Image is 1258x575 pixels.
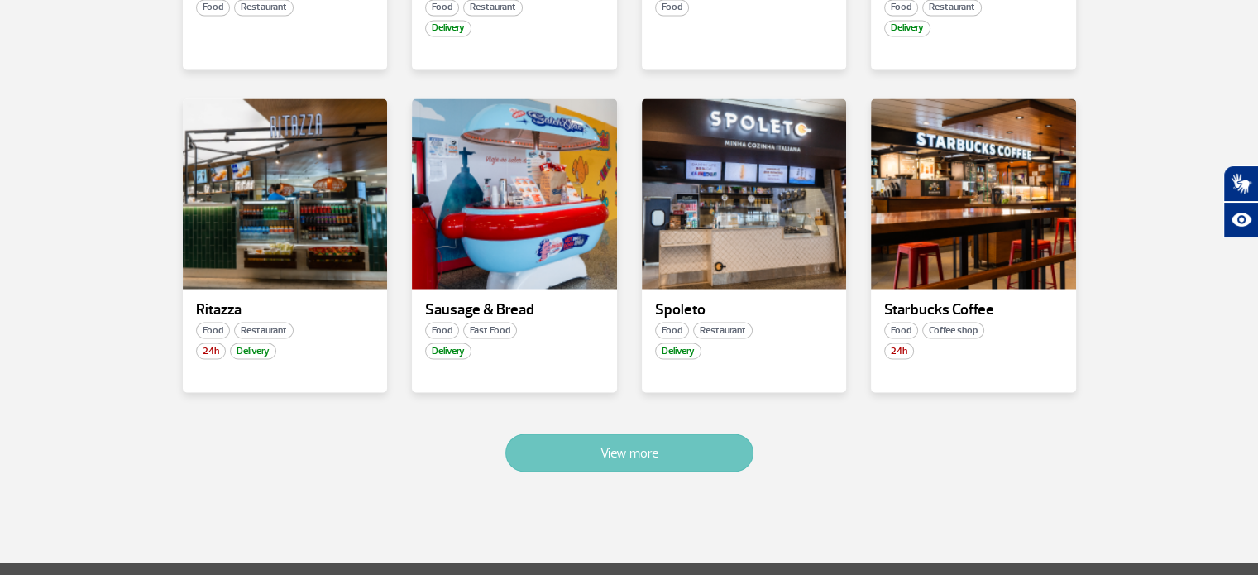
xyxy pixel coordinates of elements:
[196,299,242,319] font: Ritazza
[600,444,658,461] font: View more
[655,299,706,319] font: Spoleto
[891,323,911,336] font: Food
[1223,202,1258,238] button: Open assistive resources.
[237,344,270,357] font: Delivery
[470,1,516,13] font: Restaurant
[929,1,975,13] font: Restaurant
[662,344,695,357] font: Delivery
[432,1,452,13] font: Food
[1223,165,1258,202] button: Open sign language translator.
[203,323,223,336] font: Food
[425,299,534,319] font: Sausage & Bread
[241,1,287,13] font: Restaurant
[662,1,682,13] font: Food
[891,344,907,357] font: 24h
[203,344,219,357] font: 24h
[432,323,452,336] font: Food
[432,22,465,34] font: Delivery
[700,323,746,336] font: Restaurant
[432,344,465,357] font: Delivery
[505,434,753,472] button: View more
[891,1,911,13] font: Food
[884,299,994,319] font: Starbucks Coffee
[929,323,978,336] font: Coffee shop
[662,323,682,336] font: Food
[203,1,223,13] font: Food
[470,323,510,336] font: Fast Food
[891,22,924,34] font: Delivery
[1223,165,1258,238] div: Hand Talk accessibility plugin.
[241,323,287,336] font: Restaurant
